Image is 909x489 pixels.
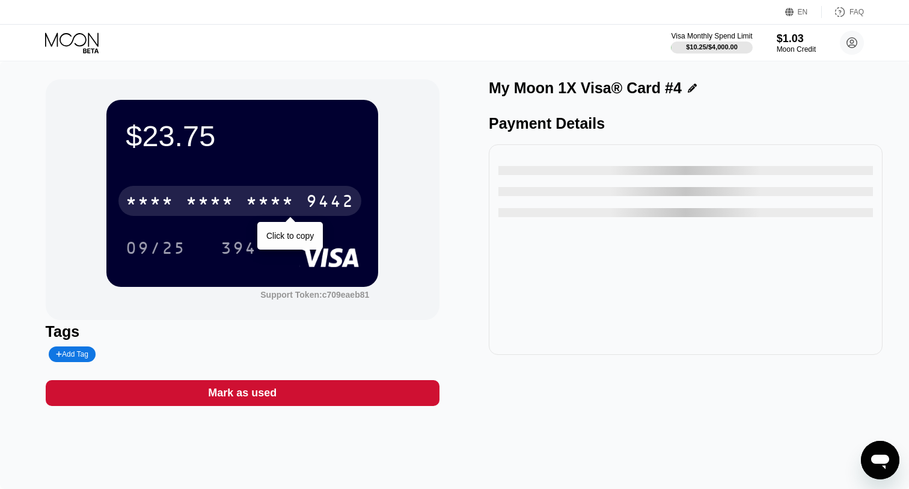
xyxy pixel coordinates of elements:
div: Visa Monthly Spend Limit$10.25/$4,000.00 [671,32,752,54]
div: $1.03 [777,32,816,45]
div: Mark as used [208,386,277,400]
div: Mark as used [46,380,439,406]
div: Visa Monthly Spend Limit [671,32,752,40]
div: 394 [221,240,257,259]
div: FAQ [822,6,864,18]
div: My Moon 1X Visa® Card #4 [489,79,682,97]
div: Click to copy [266,231,314,241]
div: 9442 [306,193,354,212]
div: Tags [46,323,439,340]
div: FAQ [849,8,864,16]
div: Moon Credit [777,45,816,54]
div: Add Tag [49,346,96,362]
div: 394 [212,233,266,263]
div: Add Tag [56,350,88,358]
div: $10.25 / $4,000.00 [686,43,738,51]
div: EN [785,6,822,18]
div: 09/25 [117,233,195,263]
div: Support Token:c709eaeb81 [260,290,369,300]
div: EN [798,8,808,16]
div: $23.75 [126,119,359,153]
div: Payment Details [489,115,883,132]
iframe: Button to launch messaging window [861,441,899,479]
div: 09/25 [126,240,186,259]
div: $1.03Moon Credit [777,32,816,54]
div: Support Token: c709eaeb81 [260,290,369,300]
